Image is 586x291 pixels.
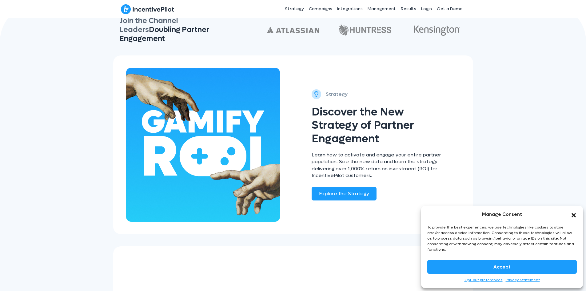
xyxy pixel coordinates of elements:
[427,224,576,252] div: To provide the best experiences, we use technologies like cookies to store and/or access device i...
[119,25,209,43] span: Doubling Partner Engagement
[319,190,369,197] span: Explore the Strategy
[126,68,280,222] img: gamify-roi-bg (1)
[306,1,335,17] a: Campaigns
[121,4,174,14] img: IncentivePilot
[240,1,465,17] nav: Header Menu
[506,277,540,283] a: Privacy Statement
[419,1,434,17] a: Login
[312,152,442,179] p: Learn how to activate and engage your entire partner population. See the new data and learn the s...
[414,26,460,36] img: Kensington_PRIMARY_Logo_FINAL
[312,187,377,200] a: Explore the Strategy
[326,90,348,99] p: Strategy
[119,16,209,43] span: Join the Channel Leaders
[282,1,306,17] a: Strategy
[434,1,465,17] a: Get a Demo
[427,260,577,274] button: Accept
[398,1,419,17] a: Results
[571,211,577,217] div: Close dialog
[312,105,414,146] span: Discover the New Strategy of Partner Engagement
[335,1,365,17] a: Integrations
[365,1,398,17] a: Management
[267,27,319,33] img: 2560px-Atlassian-logo
[339,23,391,36] img: c160a1f01da15ede5cb2dbb7c1e1a7f7
[482,210,522,218] div: Manage Consent
[464,277,503,283] a: Opt-out preferences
